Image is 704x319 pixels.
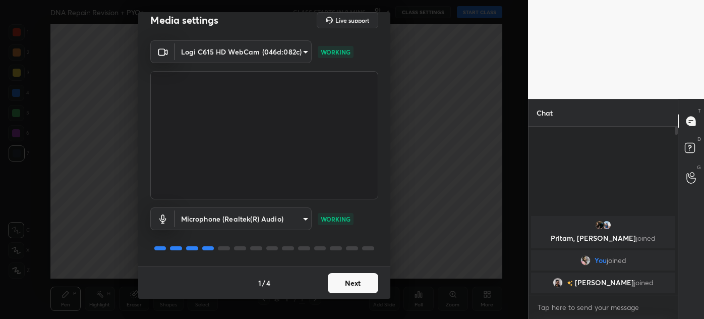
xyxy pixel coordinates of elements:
[529,99,561,126] p: Chat
[529,214,678,295] div: grid
[575,279,634,287] span: [PERSON_NAME]
[602,220,612,230] img: c903dbe86a7348a8a5c0be88d5178b9b.jpg
[150,14,218,27] h2: Media settings
[537,234,669,242] p: Pritam, [PERSON_NAME]
[634,279,654,287] span: joined
[697,164,701,171] p: G
[175,40,312,63] div: Logi C615 HD WebCam (046d:082c)
[258,278,261,288] h4: 1
[580,255,591,265] img: d27488215f1b4d5fb42b818338f14208.jpg
[175,207,312,230] div: Logi C615 HD WebCam (046d:082c)
[262,278,265,288] h4: /
[595,220,605,230] img: ccfa15e1ff884e139c6a31cbe539487b.jpg
[553,278,563,288] img: d927ead1100745ec8176353656eda1f8.jpg
[607,256,626,264] span: joined
[698,107,701,115] p: T
[595,256,607,264] span: You
[266,278,270,288] h4: 4
[335,17,369,23] h5: Live support
[328,273,378,293] button: Next
[321,215,350,224] p: WORKING
[636,233,656,243] span: joined
[567,281,573,286] img: no-rating-badge.077c3623.svg
[697,135,701,143] p: D
[321,47,350,57] p: WORKING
